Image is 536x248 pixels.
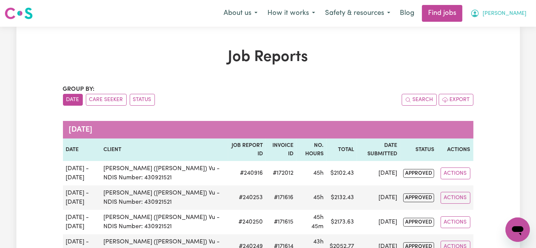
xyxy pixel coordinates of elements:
[262,5,320,21] button: How it works
[441,192,470,204] button: Actions
[100,161,228,185] td: [PERSON_NAME] ([PERSON_NAME]) Vu - NDIS Number: 430921521
[441,167,470,179] button: Actions
[86,94,127,106] button: sort invoices by care seeker
[63,185,100,210] td: [DATE] - [DATE]
[395,5,419,22] a: Blog
[437,138,473,161] th: Actions
[228,138,266,161] th: Job Report ID
[327,210,357,234] td: $ 2173.63
[228,161,266,185] td: # 240916
[402,94,437,106] button: Search
[63,161,100,185] td: [DATE] - [DATE]
[400,138,437,161] th: Status
[403,218,434,227] span: approved
[130,94,155,106] button: sort invoices by paid status
[505,217,530,242] iframe: Button to launch messaging window
[483,10,526,18] span: [PERSON_NAME]
[441,216,470,228] button: Actions
[63,138,100,161] th: Date
[100,185,228,210] td: [PERSON_NAME] ([PERSON_NAME]) Vu - NDIS Number: 430921521
[422,5,462,22] a: Find jobs
[296,138,327,161] th: No. Hours
[63,86,95,92] span: Group by:
[403,193,434,202] span: approved
[266,161,296,185] td: #172012
[228,185,266,210] td: # 240253
[228,210,266,234] td: # 240250
[357,138,401,161] th: Date Submitted
[219,5,262,21] button: About us
[313,170,324,176] span: 45 hours
[63,121,473,138] caption: [DATE]
[465,5,531,21] button: My Account
[5,6,33,20] img: Careseekers logo
[266,185,296,210] td: #171616
[266,138,296,161] th: Invoice ID
[63,94,83,106] button: sort invoices by date
[327,185,357,210] td: $ 2132.43
[311,214,324,230] span: 45 hours 45 minutes
[357,185,401,210] td: [DATE]
[320,5,395,21] button: Safety & resources
[63,210,100,234] td: [DATE] - [DATE]
[313,195,324,201] span: 45 hours
[327,138,357,161] th: Total
[266,210,296,234] td: #171615
[439,94,473,106] button: Export
[100,210,228,234] td: [PERSON_NAME] ([PERSON_NAME]) Vu - NDIS Number: 430921521
[403,169,434,178] span: approved
[357,161,401,185] td: [DATE]
[357,210,401,234] td: [DATE]
[63,48,473,66] h1: Job Reports
[327,161,357,185] td: $ 2102.43
[100,138,228,161] th: Client
[5,5,33,22] a: Careseekers logo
